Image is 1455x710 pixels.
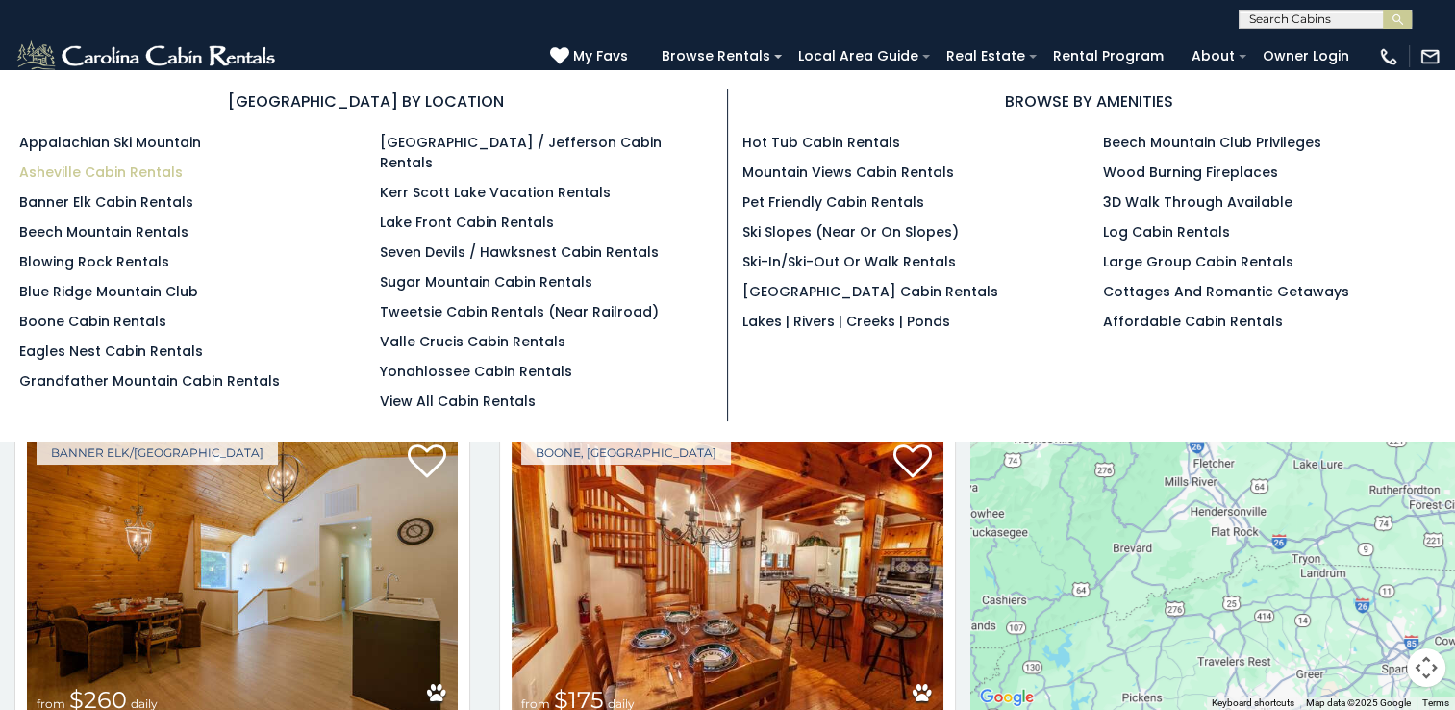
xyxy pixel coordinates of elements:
a: Beech Mountain Club Privileges [1103,133,1321,152]
a: Seven Devils / Hawksnest Cabin Rentals [380,242,659,262]
a: Ski-in/Ski-Out or Walk Rentals [742,252,956,271]
a: Lake Front Cabin Rentals [380,213,554,232]
a: Yonahlossee Cabin Rentals [380,362,572,381]
a: Eagles Nest Cabin Rentals [19,342,203,361]
a: View All Cabin Rentals [380,392,536,411]
a: [GEOGRAPHIC_DATA] / Jefferson Cabin Rentals [380,133,662,172]
a: Owner Login [1253,41,1359,71]
a: My Favs [550,46,633,67]
a: Kerr Scott Lake Vacation Rentals [380,183,611,202]
a: Local Area Guide [789,41,928,71]
a: Log Cabin Rentals [1103,222,1230,241]
a: [GEOGRAPHIC_DATA] Cabin Rentals [742,282,998,301]
img: phone-regular-white.png [1378,46,1399,67]
a: Add to favorites [408,443,446,483]
a: Browse Rentals [652,41,780,71]
a: Appalachian Ski Mountain [19,133,201,152]
a: Tweetsie Cabin Rentals (Near Railroad) [380,302,659,321]
a: Affordable Cabin Rentals [1103,312,1283,331]
a: Sugar Mountain Cabin Rentals [380,272,592,292]
a: Banner Elk Cabin Rentals [19,192,193,212]
a: Boone Cabin Rentals [19,312,166,331]
button: Keyboard shortcuts [1212,697,1294,710]
a: Rental Program [1043,41,1173,71]
a: Hot Tub Cabin Rentals [742,133,900,152]
a: Add to favorites [893,443,932,483]
img: mail-regular-white.png [1419,46,1441,67]
a: Large Group Cabin Rentals [1103,252,1293,271]
button: Map camera controls [1407,648,1445,687]
a: 3D Walk Through Available [1103,192,1292,212]
span: Map data ©2025 Google [1306,697,1411,708]
a: Blue Ridge Mountain Club [19,282,198,301]
img: White-1-2.png [14,38,281,76]
a: Beech Mountain Rentals [19,222,188,241]
img: Google [975,685,1039,710]
a: Wood Burning Fireplaces [1103,163,1278,182]
a: Pet Friendly Cabin Rentals [742,192,924,212]
a: Cottages and Romantic Getaways [1103,282,1349,301]
a: Terms (opens in new tab) [1422,697,1449,708]
a: Lakes | Rivers | Creeks | Ponds [742,312,950,331]
a: About [1182,41,1244,71]
a: Blowing Rock Rentals [19,252,169,271]
a: Real Estate [937,41,1035,71]
h3: [GEOGRAPHIC_DATA] BY LOCATION [19,89,713,114]
a: Grandfather Mountain Cabin Rentals [19,371,280,391]
span: My Favs [573,46,628,66]
a: Ski Slopes (Near or On Slopes) [742,222,959,241]
a: Valle Crucis Cabin Rentals [380,332,565,351]
a: Boone, [GEOGRAPHIC_DATA] [521,441,731,465]
h3: BROWSE BY AMENITIES [742,89,1437,114]
a: Asheville Cabin Rentals [19,163,183,182]
a: Banner Elk/[GEOGRAPHIC_DATA] [37,441,278,465]
a: Open this area in Google Maps (opens a new window) [975,685,1039,710]
a: Mountain Views Cabin Rentals [742,163,954,182]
